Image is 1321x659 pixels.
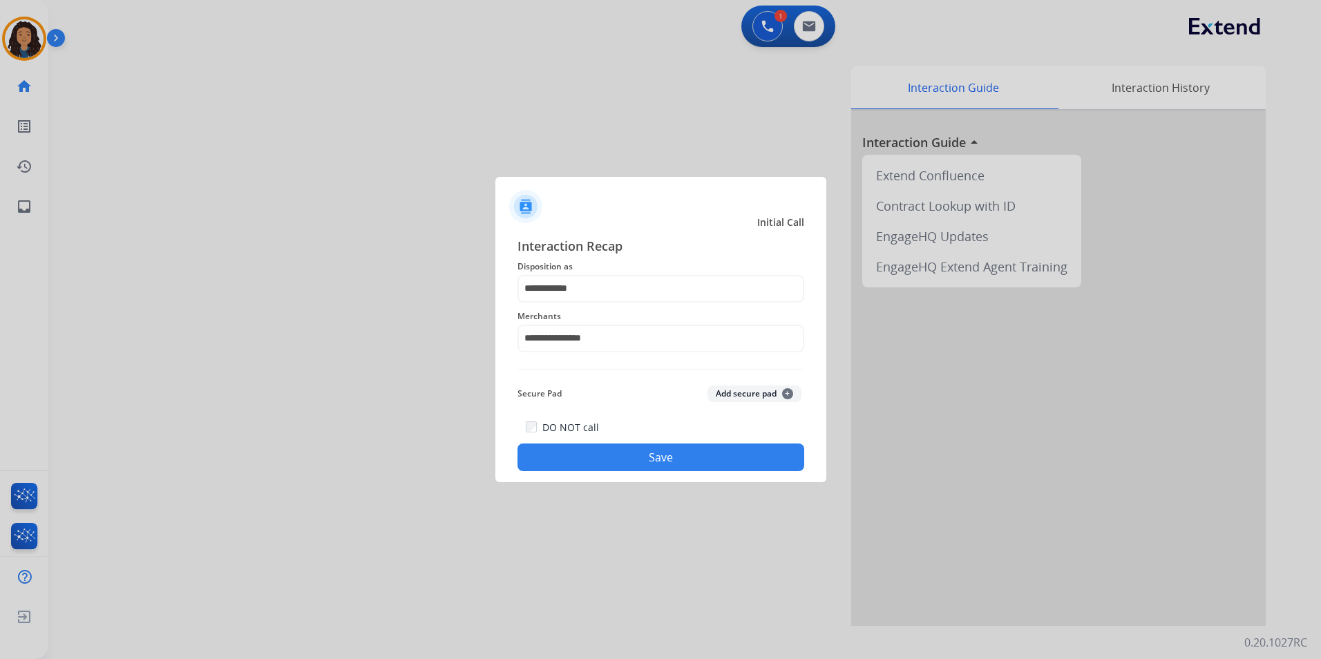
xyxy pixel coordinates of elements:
[517,369,804,370] img: contact-recap-line.svg
[757,216,804,229] span: Initial Call
[1244,634,1307,651] p: 0.20.1027RC
[517,385,562,402] span: Secure Pad
[707,385,801,402] button: Add secure pad+
[542,421,599,434] label: DO NOT call
[782,388,793,399] span: +
[517,308,804,325] span: Merchants
[517,236,804,258] span: Interaction Recap
[517,443,804,471] button: Save
[509,190,542,223] img: contactIcon
[517,258,804,275] span: Disposition as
